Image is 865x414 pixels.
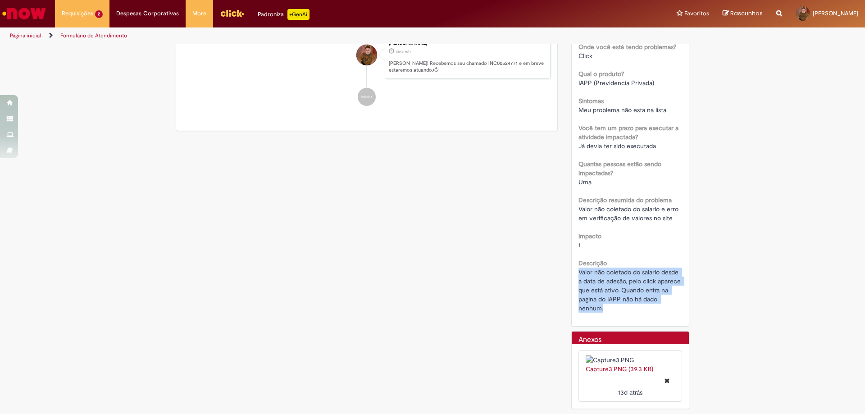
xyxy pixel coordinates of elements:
p: [PERSON_NAME]! Recebemos seu chamado INC00524771 e em breve estaremos atuando. [389,60,546,74]
b: Você tem um prazo para executar a atividade impactada? [578,124,678,141]
img: Capture3.PNG [586,355,675,364]
a: Capture3.PNG (39.3 KB) [586,365,653,373]
span: 2 [95,10,103,18]
a: Formulário de Atendimento [60,32,127,39]
span: Despesas Corporativas [116,9,179,18]
b: Descrição resumida do problema [578,196,672,204]
a: Rascunhos [723,9,763,18]
span: 13d atrás [618,388,642,396]
span: Uma [578,178,592,186]
b: Quantas pessoas estão sendo impactadas? [578,160,661,177]
li: Samuel Miranda Barreto Silva [183,36,551,79]
button: Excluir Capture3.PNG [659,373,675,388]
span: More [192,9,206,18]
span: 1 [578,241,581,249]
span: Requisições [62,9,93,18]
span: [PERSON_NAME] [813,9,858,17]
b: Descrição [578,259,607,267]
time: 18/09/2025 11:42:18 [618,388,642,396]
span: 13d atrás [396,49,411,55]
span: Meu problema não esta na lista [578,106,666,114]
span: Valor não coletado do salario desde a data de adesão, pelo click aparece que está ativo. Quando e... [578,268,683,312]
b: Sintomas [578,97,604,105]
ul: Trilhas de página [7,27,570,44]
b: Qual o produto? [578,70,624,78]
img: click_logo_yellow_360x200.png [220,6,244,20]
a: Página inicial [10,32,41,39]
span: Já devia ter sido executada [578,142,656,150]
b: Onde você está tendo problemas? [578,43,676,51]
h2: Anexos [578,336,601,344]
span: Valor não coletado do salario e erro em verificação de valores no site [578,205,680,222]
span: Favoritos [684,9,709,18]
span: Click [578,52,592,60]
img: ServiceNow [1,5,47,23]
span: Rascunhos [730,9,763,18]
span: IAPP (Previdencia Privada) [578,79,654,87]
p: +GenAi [287,9,310,20]
time: 18/09/2025 11:42:21 [396,49,411,55]
b: Impacto [578,232,601,240]
div: Padroniza [258,9,310,20]
div: Samuel Miranda Barreto Silva [356,45,377,65]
